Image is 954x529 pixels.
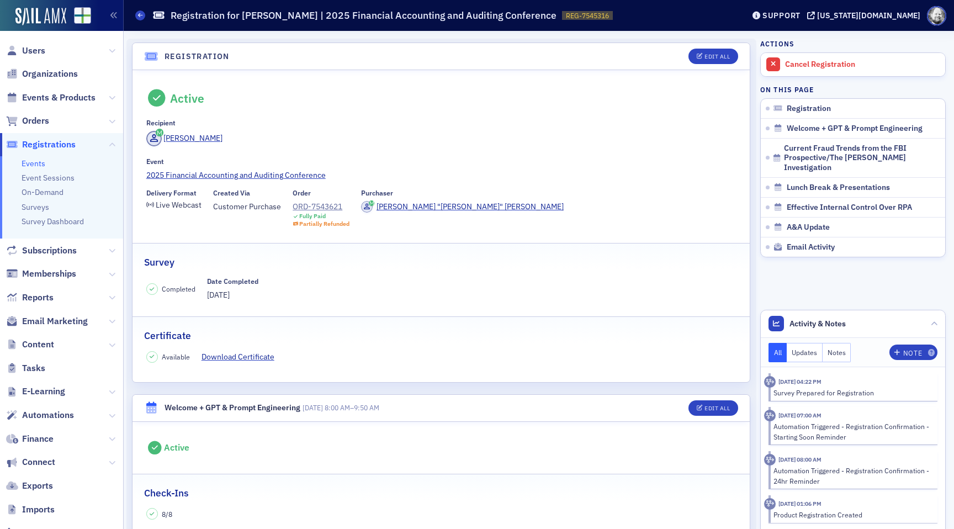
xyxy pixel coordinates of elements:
a: View Homepage [66,7,91,26]
h2: Survey [144,255,174,269]
div: Welcome + GPT & Prompt Engineering [165,402,300,414]
span: Exports [22,480,53,492]
div: Automation Triggered - Registration Confirmation - 24hr Reminder [773,465,930,486]
button: Note [889,345,937,360]
a: Download Certificate [202,351,283,363]
span: Orders [22,115,49,127]
div: Edit All [704,54,730,60]
span: Content [22,338,54,351]
div: Fully Paid [299,213,326,220]
a: Automations [6,409,74,421]
div: Created Via [213,189,250,197]
span: Effective Internal Control Over RPA [787,203,912,213]
a: Events & Products [6,92,96,104]
div: Note [903,350,922,356]
a: Imports [6,504,55,516]
button: Updates [787,343,823,362]
span: Customer Purchase [213,201,281,213]
span: [DATE] [303,403,323,412]
span: Registration [787,104,831,114]
span: – [303,403,379,412]
span: Subscriptions [22,245,77,257]
div: Active [164,442,189,453]
h4: Actions [760,39,794,49]
a: Orders [6,115,49,127]
div: Live Webcast [156,202,202,208]
span: Lunch Break & Presentations [787,183,890,193]
span: Memberships [22,268,76,280]
span: 8 / 8 [162,509,172,519]
a: Users [6,45,45,57]
div: Date Completed [207,277,258,285]
a: Email Marketing [6,315,88,327]
a: E-Learning [6,385,65,398]
div: ORD-7543621 [293,201,349,213]
div: Partially Refunded [299,220,349,228]
a: Event Sessions [22,173,75,183]
h4: Registration [165,51,230,62]
div: [US_STATE][DOMAIN_NAME] [817,10,920,20]
span: Organizations [22,68,78,80]
span: Registrations [22,139,76,151]
a: [PERSON_NAME] "[PERSON_NAME]" [PERSON_NAME] [361,201,564,213]
a: Cancel Registration [761,53,945,76]
time: 7/8/2025 01:06 PM [778,500,821,507]
a: Exports [6,480,53,492]
span: Finance [22,433,54,445]
button: Edit All [688,49,738,64]
div: Support [762,10,801,20]
span: Profile [927,6,946,25]
div: Purchaser [361,189,393,197]
span: [DATE] [207,290,230,300]
span: Activity & Notes [789,318,846,330]
a: 2025 Financial Accounting and Auditing Conference [146,170,736,181]
div: Product Registration Created [773,510,930,520]
div: [PERSON_NAME] [163,133,222,144]
a: Content [6,338,54,351]
a: Events [22,158,45,168]
time: 8:00 AM [325,403,350,412]
h1: Registration for [PERSON_NAME] | 2025 Financial Accounting and Auditing Conference [171,9,556,22]
button: [US_STATE][DOMAIN_NAME] [807,12,924,19]
span: REG-7545316 [566,11,609,20]
span: Users [22,45,45,57]
h2: Certificate [144,329,191,343]
time: 9:50 AM [354,403,379,412]
div: Activity [764,410,776,421]
span: A&A Update [787,223,830,232]
div: Edit All [704,405,730,411]
div: Survey Prepared for Registration [773,388,930,398]
a: Organizations [6,68,78,80]
div: Cancel Registration [785,60,940,70]
time: 9/26/2025 07:00 AM [778,411,821,419]
div: Activity [764,498,776,510]
span: Completed [162,284,195,294]
div: [PERSON_NAME] "[PERSON_NAME]" [PERSON_NAME] [377,201,564,213]
span: Current Fraud Trends from the FBI Prospective/The [PERSON_NAME] Investigation [784,144,931,173]
span: Automations [22,409,74,421]
button: Edit All [688,400,738,416]
div: Activity [764,454,776,465]
div: Event [146,157,164,166]
a: Subscriptions [6,245,77,257]
span: Email Activity [787,242,835,252]
span: Connect [22,456,55,468]
span: Imports [22,504,55,516]
a: On-Demand [22,187,63,197]
a: Surveys [22,202,49,212]
time: 9/25/2025 08:00 AM [778,456,821,463]
a: Memberships [6,268,76,280]
span: Welcome + GPT & Prompt Engineering [787,124,923,134]
a: Tasks [6,362,45,374]
h2: Check-Ins [144,486,189,500]
a: Registrations [6,139,76,151]
a: Connect [6,456,55,468]
div: Automation Triggered - Registration Confirmation - Starting Soon Reminder [773,421,930,442]
span: Events & Products [22,92,96,104]
span: E-Learning [22,385,65,398]
a: Survey Dashboard [22,216,84,226]
div: Order [293,189,311,197]
img: SailAMX [15,8,66,25]
span: Tasks [22,362,45,374]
